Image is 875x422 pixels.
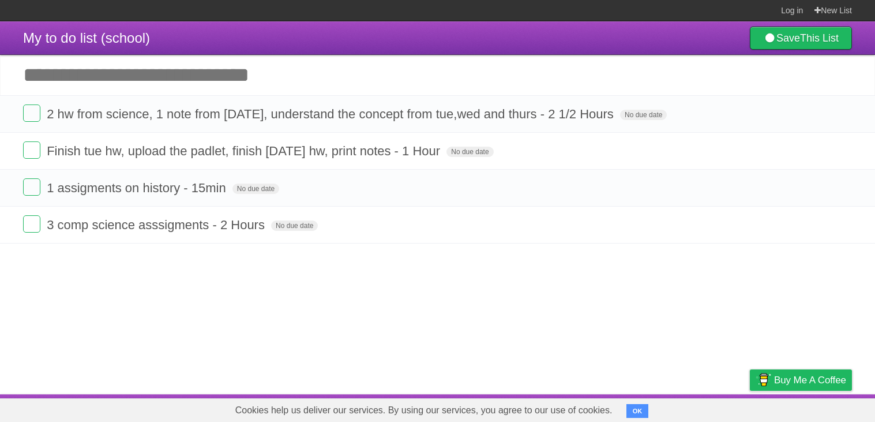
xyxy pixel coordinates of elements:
a: Terms [696,397,721,419]
a: Developers [634,397,681,419]
span: No due date [620,110,667,120]
span: 1 assigments on history - 15min [47,181,229,195]
a: About [596,397,621,419]
span: No due date [446,147,493,157]
span: 2 hw from science, 1 note from [DATE], understand the concept from tue,wed and thurs - 2 1/2 Hours [47,107,617,121]
a: Buy me a coffee [750,369,852,391]
span: Cookies help us deliver our services. By using our services, you agree to our use of cookies. [224,399,624,422]
button: OK [626,404,649,418]
span: No due date [232,184,279,194]
a: Privacy [735,397,765,419]
span: Buy me a coffee [774,370,846,390]
b: This List [800,32,839,44]
img: Buy me a coffee [756,370,771,390]
span: My to do list (school) [23,30,150,46]
span: Finish tue hw, upload the padlet, finish [DATE] hw, print notes - 1 Hour [47,144,443,158]
span: 3 comp science asssigments - 2 Hours [47,218,268,232]
label: Done [23,178,40,196]
label: Done [23,215,40,233]
span: No due date [271,221,318,231]
label: Done [23,104,40,122]
a: Suggest a feature [779,397,852,419]
label: Done [23,141,40,159]
a: SaveThis List [750,27,852,50]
